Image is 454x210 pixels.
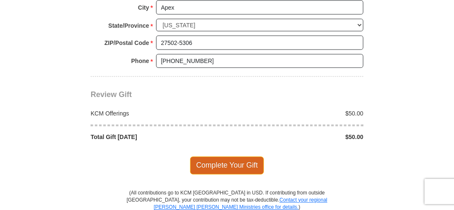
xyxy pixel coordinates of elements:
strong: Phone [131,55,149,67]
span: Complete Your Gift [190,157,264,174]
div: Total Gift [DATE] [86,133,227,142]
strong: City [138,2,149,13]
strong: ZIP/Postal Code [104,37,149,49]
span: Review Gift [91,91,132,99]
div: $50.00 [227,133,368,142]
div: $50.00 [227,110,368,118]
strong: State/Province [108,20,149,31]
div: KCM Offerings [86,110,227,118]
